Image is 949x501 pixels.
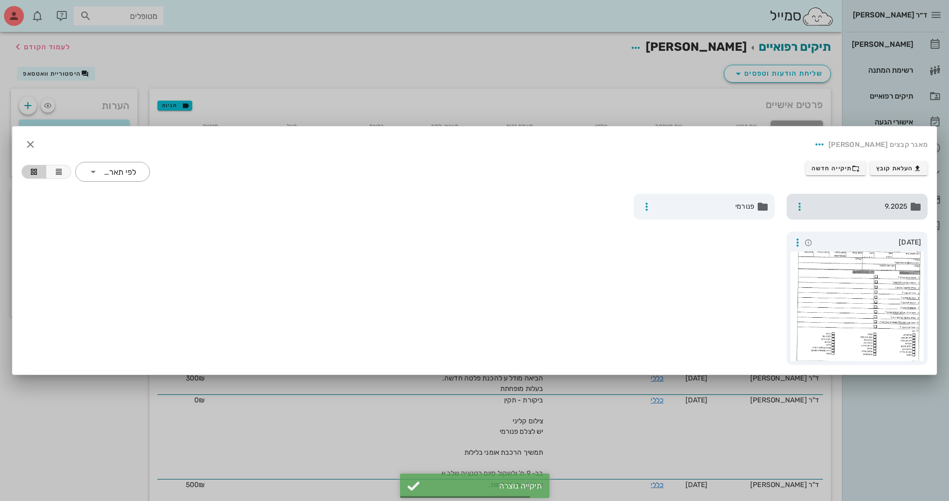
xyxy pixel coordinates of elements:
span: תיקייה חדשה [812,164,860,172]
span: 9.2025 [809,201,907,212]
button: העלאת קובץ [870,161,928,175]
div: לפי תאריך [103,168,136,177]
button: תיקייה חדשה [806,161,866,175]
span: [DATE] [815,237,921,248]
span: העלאת קובץ [876,164,922,172]
div: תיקייה נוצרה [425,481,542,491]
div: לפי תאריך [75,162,150,182]
span: פנורמי [656,201,754,212]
